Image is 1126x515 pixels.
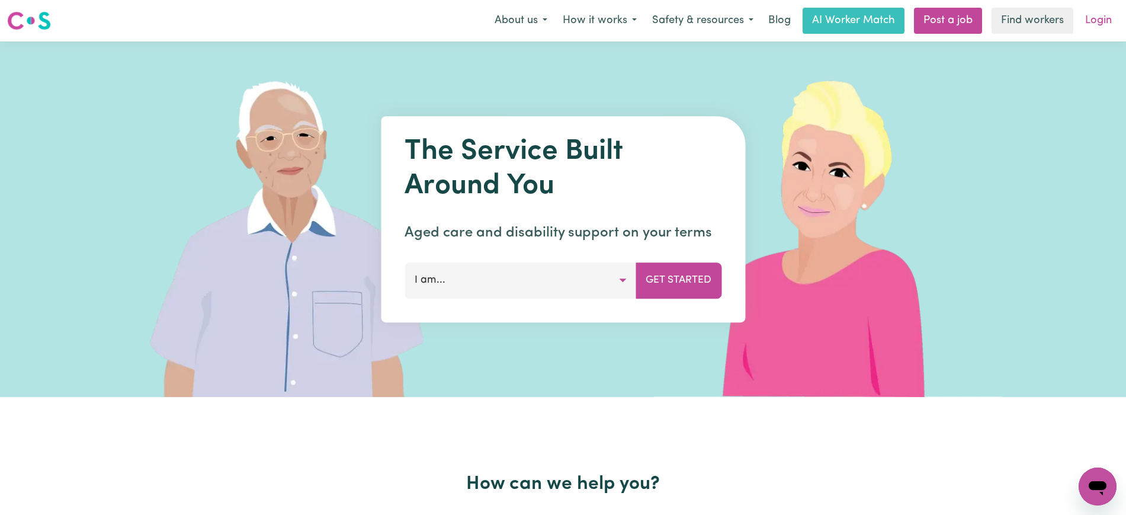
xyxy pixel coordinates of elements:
h1: The Service Built Around You [405,135,721,203]
button: About us [487,8,555,33]
a: AI Worker Match [803,8,904,34]
button: How it works [555,8,644,33]
a: Blog [761,8,798,34]
button: Safety & resources [644,8,761,33]
p: Aged care and disability support on your terms [405,222,721,244]
iframe: Button to launch messaging window [1079,468,1117,506]
h2: How can we help you? [179,473,947,495]
a: Post a job [914,8,982,34]
a: Login [1078,8,1119,34]
a: Careseekers logo [7,7,51,34]
img: Careseekers logo [7,10,51,31]
a: Find workers [992,8,1073,34]
button: I am... [405,263,636,298]
button: Get Started [636,263,721,298]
